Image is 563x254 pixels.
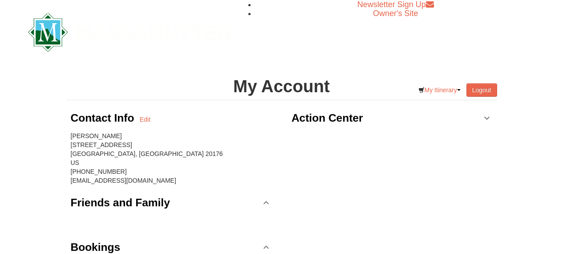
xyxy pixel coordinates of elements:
[466,83,497,97] button: Logout
[71,109,140,127] h3: Contact Info
[292,105,493,131] a: Action Center
[71,194,170,212] h3: Friends and Family
[373,9,418,18] a: Owner's Site
[292,109,363,127] h3: Action Center
[66,78,497,95] h1: My Account
[28,20,232,41] a: Massanutten Resort
[71,131,272,185] div: [PERSON_NAME] [STREET_ADDRESS] [GEOGRAPHIC_DATA], [GEOGRAPHIC_DATA] 20176 US [PHONE_NUMBER] [EMAI...
[71,189,272,216] a: Friends and Family
[28,13,232,52] img: Massanutten Resort Logo
[413,83,466,97] a: My Itinerary
[140,115,150,124] a: Edit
